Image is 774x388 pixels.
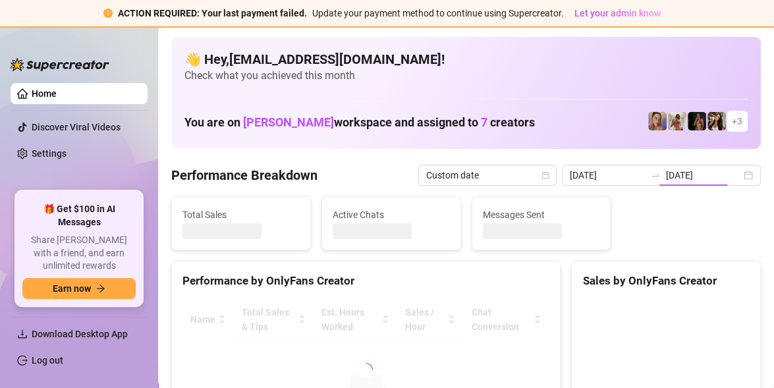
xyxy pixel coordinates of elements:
input: End date [666,168,741,182]
span: swap-right [650,170,661,180]
span: Total Sales [182,208,300,222]
img: AD [707,112,726,130]
span: Active Chats [333,208,450,222]
div: Performance by OnlyFans Creator [182,272,549,290]
a: Log out [32,355,63,366]
h4: 👋 Hey, [EMAIL_ADDRESS][DOMAIN_NAME] ! [184,50,748,69]
span: Check what you achieved this month [184,69,748,83]
a: Home [32,88,57,99]
img: D [688,112,706,130]
span: calendar [541,171,549,179]
span: exclamation-circle [103,9,113,18]
span: + 3 [732,114,742,128]
h4: Performance Breakdown [171,166,318,184]
span: Update your payment method to continue using Supercreator. [312,8,564,18]
span: 7 [481,115,487,129]
img: Cherry [648,112,667,130]
span: to [650,170,661,180]
span: Download Desktop App [32,329,128,339]
strong: ACTION REQUIRED: Your last payment failed. [118,8,307,18]
img: Green [668,112,686,130]
span: arrow-right [96,284,105,293]
h1: You are on workspace and assigned to creators [184,115,535,130]
span: download [17,329,28,339]
span: Earn now [53,283,91,294]
a: Settings [32,148,67,159]
span: loading [360,363,373,376]
input: Start date [570,168,645,182]
a: Discover Viral Videos [32,122,121,132]
span: [PERSON_NAME] [243,115,334,129]
button: Let your admin know [569,5,666,21]
div: Sales by OnlyFans Creator [582,272,750,290]
span: Share [PERSON_NAME] with a friend, and earn unlimited rewards [22,234,136,273]
span: Let your admin know [574,8,661,18]
button: Earn nowarrow-right [22,278,136,299]
img: logo-BBDzfeDw.svg [11,58,109,71]
span: Messages Sent [483,208,600,222]
span: 🎁 Get $100 in AI Messages [22,203,136,229]
span: Custom date [426,165,549,185]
